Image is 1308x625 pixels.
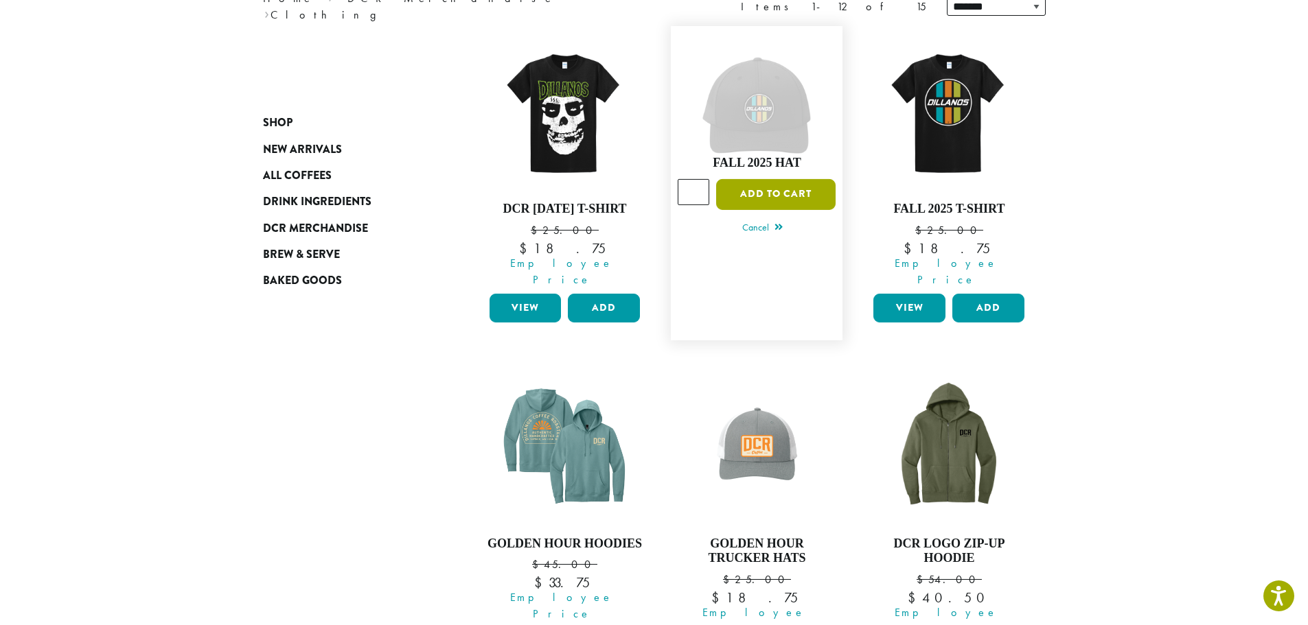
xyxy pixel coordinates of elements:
span: $ [532,557,544,571]
a: Brew & Serve [263,241,428,268]
bdi: 40.50 [908,589,990,606]
img: DCR-Halloween-Tee-LTO-WEB-scaled.jpg [485,33,643,191]
img: DCR-SS-Golden-Hour-Hoodie-Eucalyptus-Blue-1200x1200-Web-e1744312709309.png [485,368,643,526]
a: DCR Merchandise [263,215,428,241]
span: $ [908,589,922,606]
bdi: 18.75 [711,589,803,606]
span: $ [534,574,549,591]
a: Fall 2025 T-Shirt $25.00 Employee Price [870,33,1028,288]
h4: Golden Hour Hoodies [486,536,644,552]
a: Shop [263,110,428,136]
a: Drink Ingredients [263,189,428,215]
h4: Fall 2025 T-Shirt [870,202,1028,217]
span: Shop [263,115,292,132]
h4: DCR Logo Zip-Up Hoodie [870,536,1028,566]
span: $ [904,239,918,257]
a: Baked Goods [263,268,428,294]
a: View [490,294,562,322]
bdi: 33.75 [534,574,595,591]
bdi: 18.75 [904,239,995,257]
span: $ [531,223,542,237]
bdi: 25.00 [723,572,791,587]
button: Add [568,294,640,322]
button: Add [952,294,1024,322]
span: Drink Ingredients [263,193,371,211]
bdi: 25.00 [915,223,983,237]
span: $ [915,223,927,237]
a: DCR [DATE] T-Shirt $25.00 Employee Price [486,33,644,288]
a: View [873,294,945,322]
span: $ [723,572,735,587]
h4: Fall 2025 Hat [678,156,836,171]
h4: DCR [DATE] T-Shirt [486,202,644,217]
span: › [264,2,269,23]
span: Employee Price [481,255,644,288]
img: DCR-SS-Golden-Hour-Trucker-Hat-Marigold-Patch-1200x1200-Web-e1744312436823.png [678,368,836,526]
h4: Golden Hour Trucker Hats [678,536,836,566]
button: Add to cart [716,179,836,210]
a: New Arrivals [263,136,428,162]
bdi: 45.00 [532,557,597,571]
span: DCR Merchandise [263,220,368,237]
span: All Coffees [263,167,332,185]
bdi: 18.75 [519,239,610,257]
img: DCR-Retro-Three-Strip-Circle-Tee-Fall-WEB-scaled.jpg [870,33,1028,191]
span: $ [917,572,928,587]
bdi: 54.00 [917,572,982,587]
img: DCR-Dillanos-Zip-Up-Hoodie-Military-Green.png [870,368,1028,526]
a: Cancel [742,219,783,238]
a: All Coffees [263,163,428,189]
bdi: 25.00 [531,223,599,237]
span: Brew & Serve [263,246,340,263]
input: Product quantity [678,179,709,205]
span: Employee Price [864,255,1028,288]
span: New Arrivals [263,141,342,158]
span: $ [711,589,726,606]
span: Employee Price [481,589,644,622]
span: Baked Goods [263,272,342,290]
span: $ [519,239,533,257]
